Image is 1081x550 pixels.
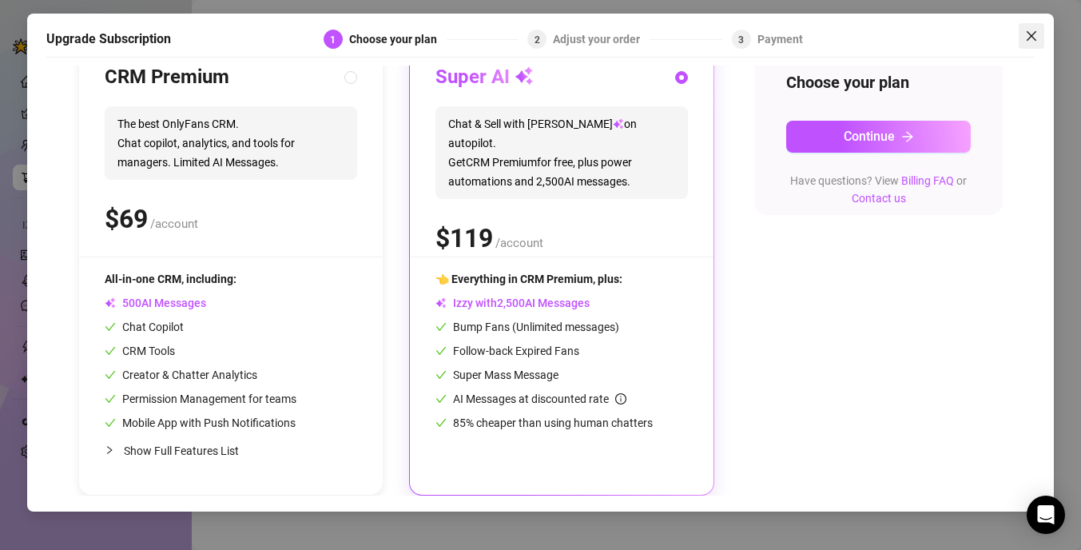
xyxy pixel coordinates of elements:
[46,30,171,49] h5: Upgrade Subscription
[1019,30,1044,42] span: Close
[105,65,229,90] h3: CRM Premium
[105,417,116,428] span: check
[901,130,914,143] span: arrow-right
[349,30,447,49] div: Choose your plan
[453,393,626,405] span: AI Messages at discounted rate
[738,34,744,46] span: 3
[105,345,175,357] span: CRM Tools
[786,121,971,153] button: Continuearrow-right
[105,204,148,234] span: $
[105,432,357,469] div: Show Full Features List
[790,174,967,205] span: Have questions? View or
[105,393,296,405] span: Permission Management for teams
[105,106,357,180] span: The best OnlyFans CRM. Chat copilot, analytics, and tools for managers. Limited AI Messages.
[105,273,236,285] span: All-in-one CRM, including:
[435,417,447,428] span: check
[435,321,447,333] span: check
[1027,496,1065,534] div: Open Intercom Messenger
[535,34,540,46] span: 2
[105,321,116,333] span: check
[435,369,447,381] span: check
[553,30,650,49] div: Adjust your order
[435,273,622,285] span: 👈 Everything in CRM Premium, plus:
[852,192,906,205] a: Contact us
[105,445,114,455] span: collapsed
[435,106,688,199] span: Chat & Sell with [PERSON_NAME] on autopilot. Get CRM Premium for free, plus power automations and...
[150,217,198,231] span: /account
[435,345,579,357] span: Follow-back Expired Fans
[105,369,257,381] span: Creator & Chatter Analytics
[615,393,626,405] span: info-circle
[901,174,954,187] a: Billing FAQ
[124,444,239,457] span: Show Full Features List
[330,34,336,46] span: 1
[495,236,543,250] span: /account
[435,369,558,381] span: Super Mass Message
[105,297,206,309] span: AI Messages
[105,369,116,381] span: check
[757,30,803,49] div: Payment
[105,393,116,405] span: check
[435,321,619,333] span: Bump Fans (Unlimited messages)
[435,223,493,253] span: $
[786,71,971,94] h4: Choose your plan
[1019,23,1044,49] button: Close
[1025,30,1038,42] span: close
[435,345,447,357] span: check
[105,416,296,429] span: Mobile App with Push Notifications
[435,416,653,429] span: 85% cheaper than using human chatters
[844,129,895,144] span: Continue
[105,345,116,357] span: check
[105,321,184,333] span: Chat Copilot
[435,65,534,90] h3: Super AI
[435,297,590,309] span: Izzy with AI Messages
[435,393,447,405] span: check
